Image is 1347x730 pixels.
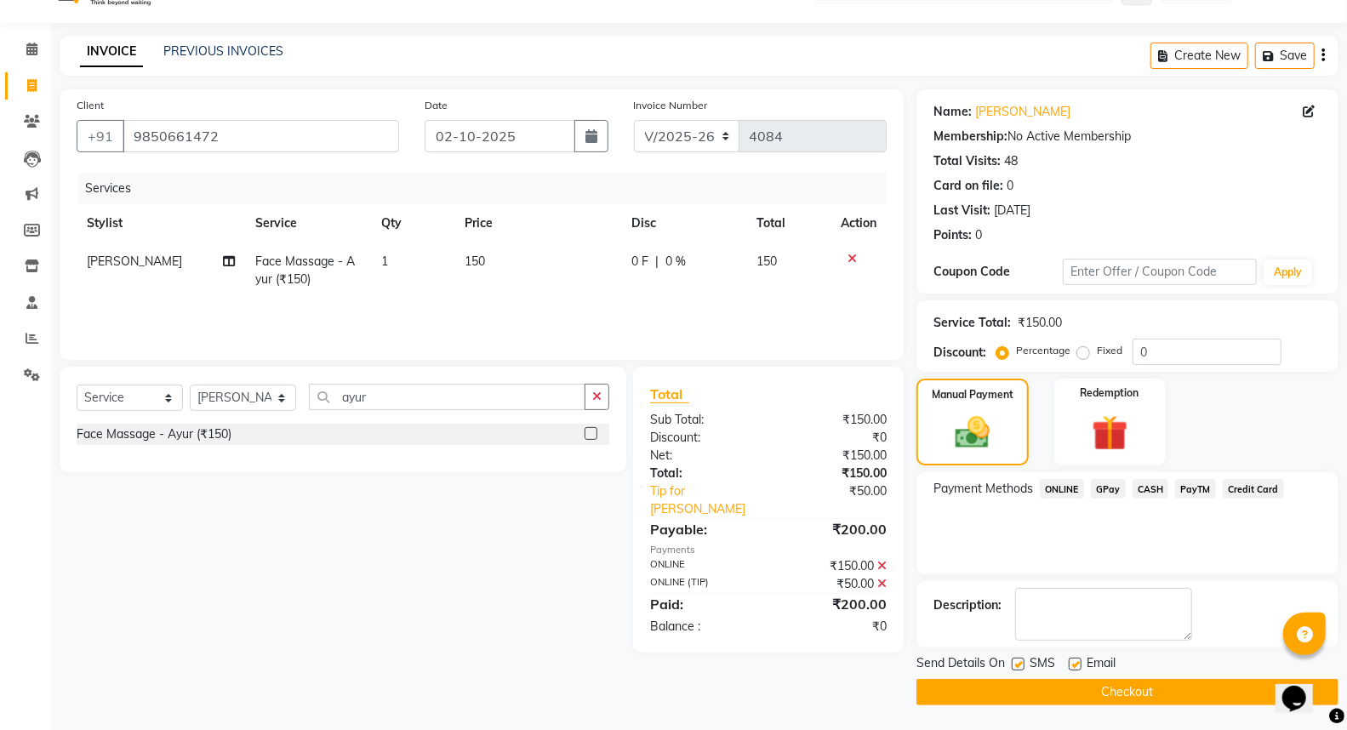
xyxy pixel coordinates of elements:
div: No Active Membership [933,128,1321,145]
input: Search or Scan [309,384,585,410]
th: Disc [621,204,746,242]
div: ONLINE (TIP) [637,575,768,593]
span: Payment Methods [933,480,1033,498]
span: PayTM [1175,479,1216,499]
label: Redemption [1081,385,1139,401]
div: Payments [650,543,887,557]
span: GPay [1091,479,1126,499]
span: Email [1087,654,1116,676]
div: Net: [637,447,768,465]
label: Fixed [1097,343,1122,358]
span: Total [650,385,689,403]
div: Card on file: [933,177,1003,195]
span: Send Details On [916,654,1005,676]
div: ₹200.00 [768,519,899,539]
div: ₹150.00 [768,557,899,575]
span: | [655,253,659,271]
div: Total: [637,465,768,482]
span: SMS [1030,654,1055,676]
button: Checkout [916,679,1338,705]
div: ₹150.00 [1018,314,1062,332]
div: ₹50.00 [768,575,899,593]
iframe: chat widget [1276,662,1330,713]
div: Services [78,173,899,204]
div: Payable: [637,519,768,539]
span: Credit Card [1223,479,1284,499]
span: 150 [756,254,777,269]
div: Paid: [637,594,768,614]
div: Membership: [933,128,1007,145]
img: _gift.svg [1081,411,1139,455]
label: Invoice Number [634,98,708,113]
th: Stylist [77,204,245,242]
a: Tip for [PERSON_NAME] [637,482,790,518]
div: Discount: [637,429,768,447]
div: ₹150.00 [768,411,899,429]
span: CASH [1133,479,1169,499]
span: 1 [381,254,388,269]
a: INVOICE [80,37,143,67]
div: 0 [975,226,982,244]
div: ₹150.00 [768,465,899,482]
span: 0 % [665,253,686,271]
div: ₹200.00 [768,594,899,614]
div: ₹150.00 [768,447,899,465]
label: Percentage [1016,343,1070,358]
div: Discount: [933,344,986,362]
a: PREVIOUS INVOICES [163,43,283,59]
div: Face Massage - Ayur (₹150) [77,425,231,443]
button: +91 [77,120,124,152]
span: 150 [465,254,485,269]
div: Total Visits: [933,152,1001,170]
label: Client [77,98,104,113]
div: Balance : [637,618,768,636]
div: Name: [933,103,972,121]
div: Service Total: [933,314,1011,332]
label: Date [425,98,448,113]
th: Total [746,204,830,242]
div: ONLINE [637,557,768,575]
div: ₹0 [768,429,899,447]
button: Save [1255,43,1315,69]
div: 48 [1004,152,1018,170]
div: Description: [933,596,1002,614]
a: [PERSON_NAME] [975,103,1070,121]
th: Service [245,204,371,242]
span: 0 F [631,253,648,271]
th: Price [454,204,621,242]
th: Qty [371,204,454,242]
div: ₹50.00 [791,482,899,518]
div: Coupon Code [933,263,1063,281]
input: Search by Name/Mobile/Email/Code [123,120,399,152]
div: 0 [1007,177,1013,195]
th: Action [830,204,887,242]
button: Create New [1150,43,1248,69]
input: Enter Offer / Coupon Code [1063,259,1257,285]
span: Face Massage - Ayur (₹150) [255,254,355,287]
div: Last Visit: [933,202,990,220]
div: Points: [933,226,972,244]
span: ONLINE [1040,479,1084,499]
button: Apply [1264,259,1312,285]
div: Sub Total: [637,411,768,429]
label: Manual Payment [932,387,1013,402]
span: [PERSON_NAME] [87,254,182,269]
img: _cash.svg [945,413,1001,453]
div: [DATE] [994,202,1030,220]
div: ₹0 [768,618,899,636]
